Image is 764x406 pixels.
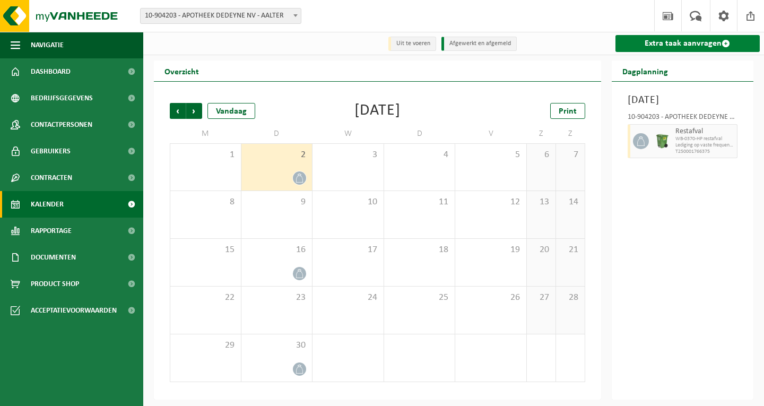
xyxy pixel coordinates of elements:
[186,103,202,119] span: Volgende
[675,127,735,136] span: Restafval
[628,114,738,124] div: 10-904203 - APOTHEEK DEDEYNE NV - AALTER
[389,244,450,256] span: 18
[628,92,738,108] h3: [DATE]
[318,196,378,208] span: 10
[561,244,579,256] span: 21
[532,292,550,304] span: 27
[31,297,117,324] span: Acceptatievoorwaarden
[559,107,577,116] span: Print
[31,191,64,218] span: Kalender
[31,271,79,297] span: Product Shop
[176,340,236,351] span: 29
[318,244,378,256] span: 17
[455,124,527,143] td: V
[31,165,72,191] span: Contracten
[675,136,735,142] span: WB-0370-HP restafval
[241,124,313,143] td: D
[31,32,64,58] span: Navigatie
[247,340,307,351] span: 30
[154,61,210,81] h2: Overzicht
[31,85,93,111] span: Bedrijfsgegevens
[532,196,550,208] span: 13
[170,124,241,143] td: M
[31,218,72,244] span: Rapportage
[561,292,579,304] span: 28
[561,196,579,208] span: 14
[207,103,255,119] div: Vandaag
[176,149,236,161] span: 1
[615,35,760,52] a: Extra taak aanvragen
[461,149,521,161] span: 5
[532,149,550,161] span: 6
[556,124,585,143] td: Z
[675,149,735,155] span: T250001766375
[532,244,550,256] span: 20
[461,196,521,208] span: 12
[527,124,556,143] td: Z
[318,149,378,161] span: 3
[461,244,521,256] span: 19
[31,58,71,85] span: Dashboard
[354,103,401,119] div: [DATE]
[388,37,436,51] li: Uit te voeren
[176,292,236,304] span: 22
[654,133,670,149] img: WB-0370-HPE-GN-50
[247,292,307,304] span: 23
[176,196,236,208] span: 8
[247,149,307,161] span: 2
[441,37,517,51] li: Afgewerkt en afgemeld
[389,196,450,208] span: 11
[312,124,384,143] td: W
[140,8,301,24] span: 10-904203 - APOTHEEK DEDEYNE NV - AALTER
[384,124,456,143] td: D
[31,244,76,271] span: Documenten
[176,244,236,256] span: 15
[389,149,450,161] span: 4
[31,138,71,165] span: Gebruikers
[318,292,378,304] span: 24
[141,8,301,23] span: 10-904203 - APOTHEEK DEDEYNE NV - AALTER
[389,292,450,304] span: 25
[247,244,307,256] span: 16
[612,61,679,81] h2: Dagplanning
[461,292,521,304] span: 26
[561,149,579,161] span: 7
[247,196,307,208] span: 9
[170,103,186,119] span: Vorige
[675,142,735,149] span: Lediging op vaste frequentie
[550,103,585,119] a: Print
[31,111,92,138] span: Contactpersonen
